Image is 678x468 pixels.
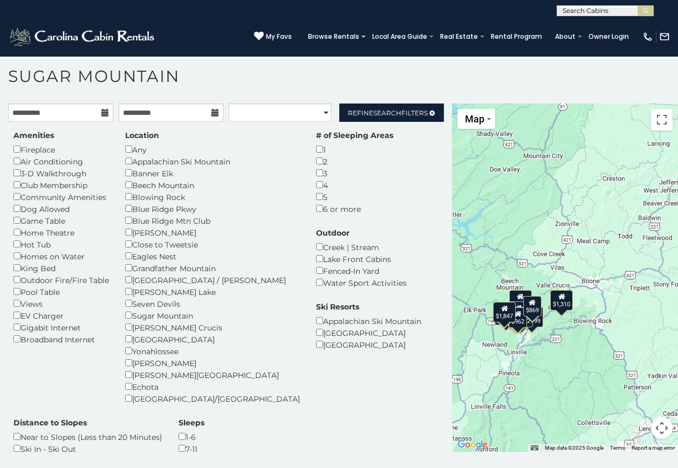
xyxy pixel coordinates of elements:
[509,307,527,328] div: $962
[510,307,533,327] div: $1,962
[13,155,109,167] div: Air Conditioning
[493,302,516,322] div: $1,847
[179,443,204,455] div: 7-11
[13,167,109,179] div: 3-D Walkthrough
[316,143,393,155] div: 1
[13,298,109,309] div: Views
[13,143,109,155] div: Fireplace
[13,179,109,191] div: Club Membership
[316,265,407,277] div: Fenced-In Yard
[373,109,401,117] span: Search
[125,250,300,262] div: Eagles Nest
[659,31,670,42] img: mail-regular-white.png
[13,130,54,141] label: Amenities
[125,226,300,238] div: [PERSON_NAME]
[13,262,109,274] div: King Bed
[125,203,300,215] div: Blue Ridge Pkwy
[125,167,300,179] div: Banner Elk
[316,315,421,327] div: Appalachian Ski Mountain
[125,238,300,250] div: Close to Tweetsie
[13,203,109,215] div: Dog Allowed
[13,215,109,226] div: Game Table
[509,290,531,311] div: $4,193
[632,445,675,451] a: Report a map error
[583,29,634,44] a: Owner Login
[125,357,300,369] div: [PERSON_NAME]
[13,443,162,455] div: Ski In - Ski Out
[125,143,300,155] div: Any
[651,109,673,130] button: Toggle fullscreen view
[435,29,483,44] a: Real Estate
[545,445,604,451] span: Map data ©2025 Google
[125,262,300,274] div: Grandfather Mountain
[550,29,581,44] a: About
[8,26,157,47] img: White-1-2.png
[125,191,300,203] div: Blowing Rock
[125,333,300,345] div: [GEOGRAPHIC_DATA]
[125,179,300,191] div: Beech Mountain
[13,417,87,428] label: Distance to Slopes
[13,250,109,262] div: Homes on Water
[520,307,543,327] div: $1,799
[316,228,350,238] label: Outdoor
[125,381,300,393] div: Echota
[550,290,573,311] div: $1,310
[13,333,109,345] div: Broadband Internet
[339,104,444,122] a: RefineSearchFilters
[316,253,407,265] div: Lake Front Cabins
[316,301,359,312] label: Ski Resorts
[13,274,109,286] div: Outdoor Fire/Fire Table
[13,309,109,321] div: EV Charger
[125,286,300,298] div: [PERSON_NAME] Lake
[507,301,530,322] div: $1,399
[465,113,484,125] span: Map
[316,130,393,141] label: # of Sleeping Areas
[610,445,625,451] a: Terms (opens in new tab)
[179,417,204,428] label: Sleeps
[316,155,393,167] div: 2
[316,191,393,203] div: 5
[455,438,490,452] a: Open this area in Google Maps (opens a new window)
[316,339,421,350] div: [GEOGRAPHIC_DATA]
[13,191,109,203] div: Community Amenities
[316,327,421,339] div: [GEOGRAPHIC_DATA]
[523,296,541,316] div: $869
[125,321,300,333] div: [PERSON_NAME] Crucis
[303,29,365,44] a: Browse Rentals
[316,203,393,215] div: 6 or more
[316,241,407,253] div: Creek | Stream
[642,31,653,42] img: phone-regular-white.png
[125,298,300,309] div: Seven Devils
[485,29,547,44] a: Rental Program
[316,167,393,179] div: 3
[13,286,109,298] div: Pool Table
[125,215,300,226] div: Blue Ridge Mtn Club
[651,417,673,439] button: Map camera controls
[125,274,300,286] div: [GEOGRAPHIC_DATA] / [PERSON_NAME]
[125,309,300,321] div: Sugar Mountain
[316,179,393,191] div: 4
[13,431,162,443] div: Near to Slopes (Less than 20 Minutes)
[13,321,109,333] div: Gigabit Internet
[125,393,300,404] div: [GEOGRAPHIC_DATA]/[GEOGRAPHIC_DATA]
[254,31,292,42] a: My Favs
[266,32,292,42] span: My Favs
[125,155,300,167] div: Appalachian Ski Mountain
[455,438,490,452] img: Google
[13,226,109,238] div: Home Theatre
[316,277,407,288] div: Water Sport Activities
[457,109,495,129] button: Change map style
[13,238,109,250] div: Hot Tub
[348,109,428,117] span: Refine Filters
[125,345,300,357] div: Yonahlossee
[531,444,538,452] button: Keyboard shortcuts
[179,431,204,443] div: 1-6
[125,130,159,141] label: Location
[367,29,433,44] a: Local Area Guide
[125,369,300,381] div: [PERSON_NAME][GEOGRAPHIC_DATA]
